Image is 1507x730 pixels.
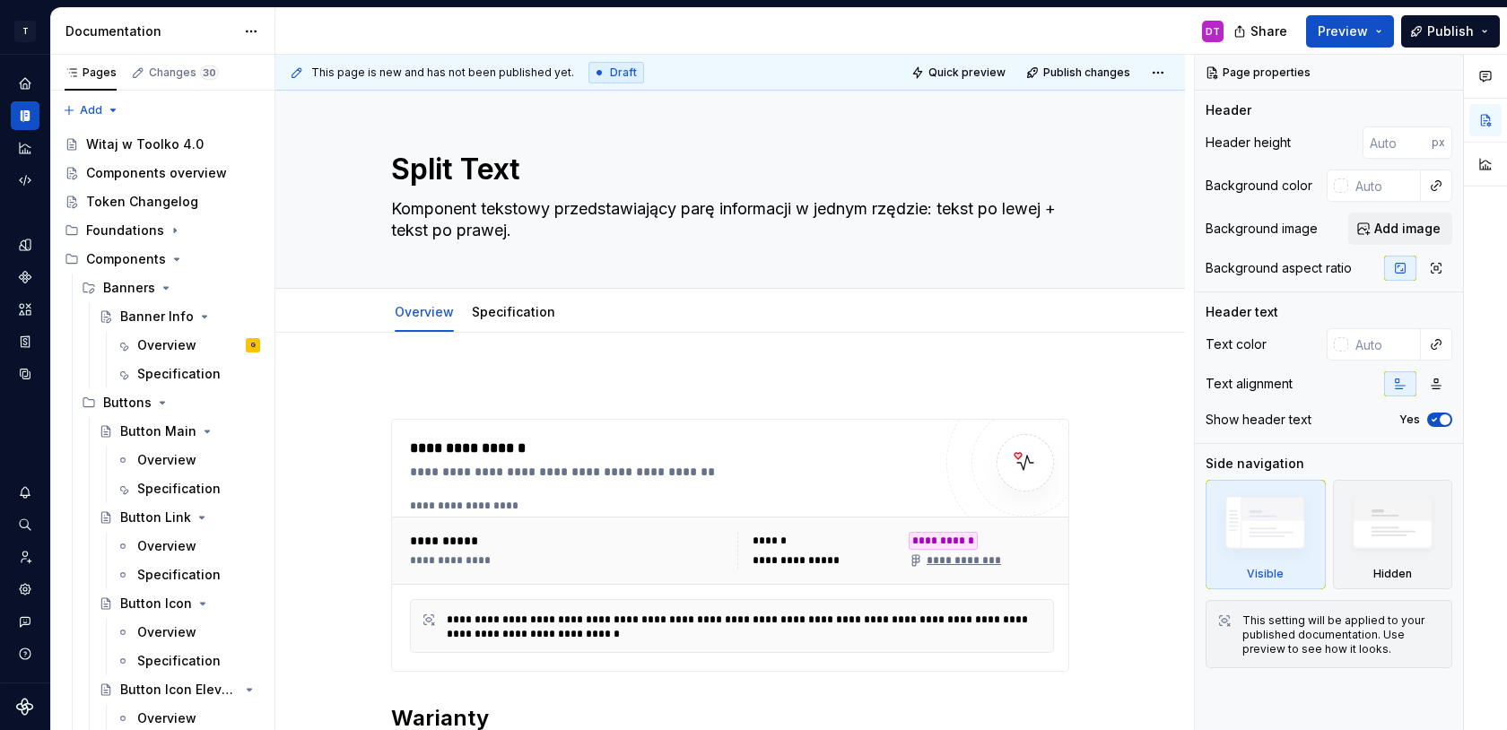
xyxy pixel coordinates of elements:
div: Components [57,245,267,274]
a: Overview [109,446,267,474]
button: Quick preview [906,60,1014,85]
button: Publish [1401,15,1500,48]
div: Overview [137,709,196,727]
button: Share [1224,15,1299,48]
span: This page is new and has not been published yet. [311,65,574,80]
div: Witaj w Toolko 4.0 [86,135,204,153]
textarea: Komponent tekstowy przedstawiający parę informacji w jednym rzędzie: tekst po lewej + tekst po pr... [388,195,1066,245]
span: 30 [200,65,219,80]
div: Banners [103,279,155,297]
div: Documentation [65,22,235,40]
a: Analytics [11,134,39,162]
div: Documentation [11,101,39,130]
div: T [14,21,36,42]
div: Text alignment [1206,375,1293,393]
div: Token Changelog [86,193,198,211]
div: Banners [74,274,267,302]
div: Background aspect ratio [1206,259,1352,277]
a: Button Icon Elevated [91,675,267,704]
a: Components overview [57,159,267,187]
div: Overview [388,292,461,330]
span: Publish changes [1043,65,1130,80]
svg: Supernova Logo [16,698,34,716]
div: Hidden [1333,480,1453,589]
div: This setting will be applied to your published documentation. Use preview to see how it looks. [1242,613,1441,656]
div: Overview [137,336,196,354]
div: Pages [65,65,117,80]
div: Buttons [74,388,267,417]
div: G [251,336,256,354]
div: Header height [1206,134,1291,152]
div: Button Main [120,422,196,440]
div: DT [1206,24,1220,39]
div: Search ⌘K [11,510,39,539]
div: Specification [137,652,221,670]
a: Banner Info [91,302,267,331]
div: Background image [1206,220,1318,238]
div: Hidden [1373,567,1412,581]
a: Button Link [91,503,267,532]
a: Components [11,263,39,291]
div: Banner Info [120,308,194,326]
label: Yes [1399,413,1420,427]
a: Assets [11,295,39,324]
div: Components [86,250,166,268]
a: Specification [472,304,555,319]
div: Overview [137,537,196,555]
div: Button Icon Elevated [120,681,239,699]
input: Auto [1363,126,1432,159]
a: Data sources [11,360,39,388]
div: Foundations [57,216,267,245]
button: Contact support [11,607,39,636]
a: Specification [109,360,267,388]
a: Specification [109,561,267,589]
div: Buttons [103,394,152,412]
a: Specification [109,647,267,675]
a: Button Icon [91,589,267,618]
a: Overview [109,618,267,647]
div: Components overview [86,164,227,182]
button: Add image [1348,213,1452,245]
a: Settings [11,575,39,604]
span: Share [1250,22,1287,40]
div: Overview [137,451,196,469]
span: Add [80,103,102,117]
div: Foundations [86,222,164,239]
p: px [1432,135,1445,150]
div: Notifications [11,478,39,507]
span: Draft [610,65,637,80]
div: Background color [1206,177,1312,195]
div: Changes [149,65,219,80]
a: OverviewG [109,331,267,360]
input: Auto [1348,169,1421,202]
button: Publish changes [1021,60,1138,85]
a: Button Main [91,417,267,446]
div: Text color [1206,335,1267,353]
span: Add image [1374,220,1441,238]
div: Specification [137,365,221,383]
a: Home [11,69,39,98]
button: Preview [1306,15,1394,48]
div: Design tokens [11,230,39,259]
div: Overview [137,623,196,641]
div: Visible [1206,480,1326,589]
div: Visible [1247,567,1284,581]
div: Side navigation [1206,455,1304,473]
a: Specification [109,474,267,503]
a: Invite team [11,543,39,571]
a: Storybook stories [11,327,39,356]
a: Code automation [11,166,39,195]
div: Specification [137,566,221,584]
textarea: Split Text [388,148,1066,191]
input: Auto [1348,328,1421,361]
